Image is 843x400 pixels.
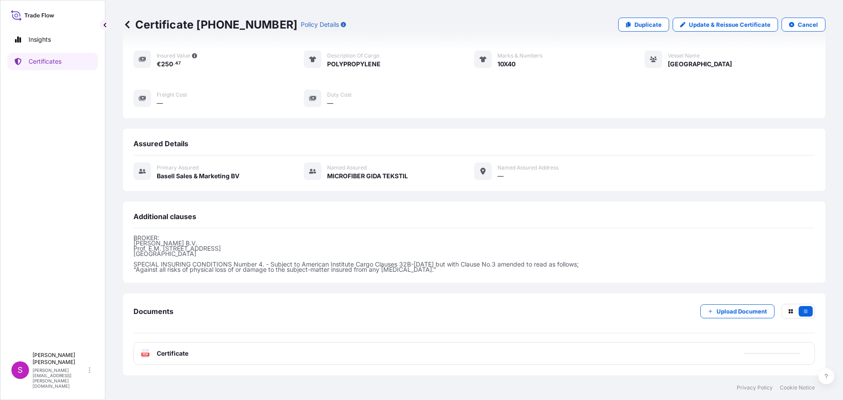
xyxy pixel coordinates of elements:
p: Cancel [798,20,818,29]
span: Vessel Name [668,52,700,59]
span: POLYPROPYLENE [327,60,381,68]
p: Duplicate [634,20,662,29]
span: Marks & Numbers [497,52,542,59]
span: Named Assured [327,164,367,171]
text: PDF [143,353,148,356]
p: [PERSON_NAME] [PERSON_NAME] [32,352,87,366]
span: 10X40 [497,60,515,68]
p: [PERSON_NAME][EMAIL_ADDRESS][PERSON_NAME][DOMAIN_NAME] [32,368,87,389]
span: Assured Details [133,139,188,148]
span: Documents [133,307,173,316]
span: Duty Cost [327,91,352,98]
p: Upload Document [717,307,767,316]
span: — [497,172,504,180]
span: Basell Sales & Marketing BV [157,172,239,180]
span: Insured Value [157,52,190,59]
span: MICROFIBER GIDA TEKSTIL [327,172,408,180]
span: S [18,366,23,375]
span: Description of cargo [327,52,379,59]
span: — [157,99,163,108]
a: Certificates [7,53,98,70]
span: Named Assured Address [497,164,558,171]
span: Additional clauses [133,212,196,221]
p: Insights [29,35,51,44]
span: Freight Cost [157,91,187,98]
p: Certificates [29,57,61,66]
span: Certificate [157,349,188,358]
button: Cancel [782,18,825,32]
a: Update & Reissue Certificate [673,18,778,32]
button: Upload Document [700,304,775,318]
a: Insights [7,31,98,48]
span: € [157,61,161,67]
span: 47 [175,62,181,65]
p: Policy Details [301,20,339,29]
p: Update & Reissue Certificate [689,20,771,29]
a: Privacy Policy [737,384,773,391]
a: Cookie Notice [780,384,815,391]
p: BROKER: [PERSON_NAME] B.V. Prof. E.M. [STREET_ADDRESS] [GEOGRAPHIC_DATA] SPECIAL INSURING CONDITI... [133,235,815,272]
span: 250 [161,61,173,67]
span: . [173,62,175,65]
span: [GEOGRAPHIC_DATA] [668,60,732,68]
a: Duplicate [618,18,669,32]
p: Certificate [PHONE_NUMBER] [123,18,297,32]
span: Primary assured [157,164,198,171]
span: — [327,99,333,108]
